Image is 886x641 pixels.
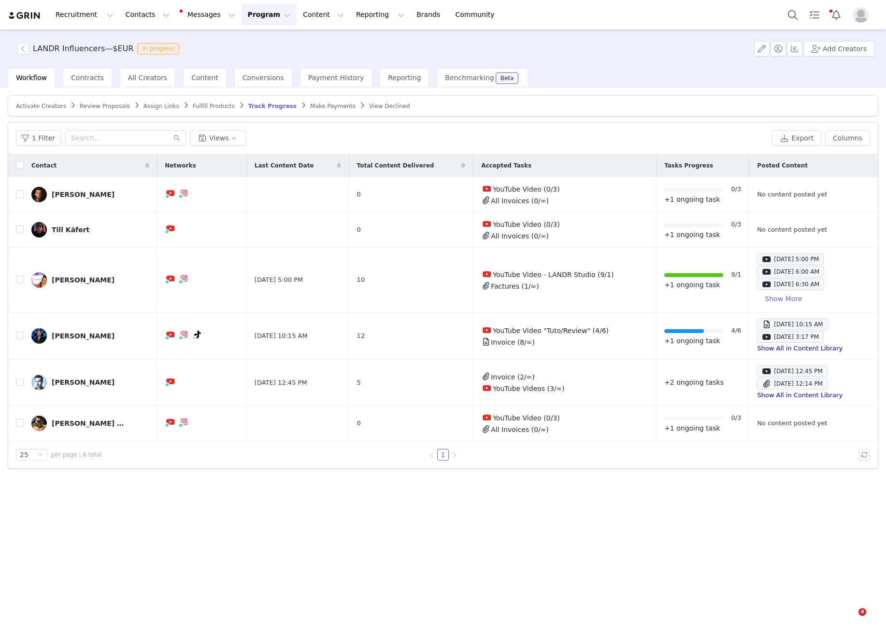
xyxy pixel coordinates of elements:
span: Conversions [243,74,284,82]
span: Fulfill Products [193,103,235,110]
div: [PERSON_NAME] (Meinkezz Majestik TV) [52,419,124,427]
span: YouTube Video (0/3) [493,221,560,228]
li: 1 [437,449,449,460]
i: icon: left [429,452,434,458]
a: [PERSON_NAME] (Meinkezz Majestik TV) [31,416,149,431]
i: icon: right [452,452,457,458]
span: Total Content Delivered [357,161,434,170]
span: YouTube Video (0/3) [493,414,560,422]
li: Next Page [449,449,460,460]
img: 2b7e5b42-3379-4ba4-9099-46dd491e44de.jpg [31,187,47,202]
span: [DATE] 10:15 AM [255,331,308,341]
div: [DATE] 6:00 AM [762,266,819,278]
li: Previous Page [426,449,437,460]
span: 5 [357,378,361,388]
img: 7e2f4df2-9495-4305-b774-17eef8f5eddc.jpg [31,328,47,344]
span: Track Progress [248,103,297,110]
div: [PERSON_NAME] [52,191,114,198]
button: Messages [176,4,241,26]
img: instagram.svg [180,331,188,338]
a: Show All in Content Library [757,391,843,399]
span: [DATE] 12:45 PM [255,378,307,388]
span: 0 [357,418,361,428]
button: Reporting [350,4,410,26]
input: Search... [65,130,186,146]
div: No content posted yet [757,190,866,199]
span: [DATE] 5:00 PM [255,275,303,285]
img: instagram.svg [180,275,188,282]
div: Till Käfert [52,226,89,234]
img: 500516fc-84bd-4fc6-83b9-159f903c2981.jpg [31,272,47,288]
a: [PERSON_NAME] [31,328,149,344]
span: Contact [31,161,57,170]
span: Assign Links [143,103,179,110]
p: +1 ongoing task [664,423,741,433]
a: 4/6 [731,326,741,336]
button: Export [772,130,821,146]
div: 25 [20,449,29,460]
img: placeholder-profile.jpg [853,7,869,23]
span: Networks [165,161,196,170]
div: [DATE] 10:15 AM [762,319,823,330]
i: icon: search [173,135,180,141]
span: Posted Content [757,161,808,170]
img: grin logo [8,11,42,20]
span: Benchmarking [445,74,494,82]
button: Show More [757,291,810,307]
span: Contracts [71,74,104,82]
span: View Declined [369,103,410,110]
i: icon: down [37,452,43,459]
a: 9/1 [731,270,741,280]
span: YouTube Video "Tuto/Review" (4/6) [493,327,609,334]
a: Brands [411,4,449,26]
span: All Invoices (0/∞) [491,232,549,240]
button: Content [297,4,350,26]
img: 38744d53-8622-4180-a5f1-cdf265c73bf4.jpg [31,416,47,431]
a: 0/3 [731,413,741,423]
button: Views [190,130,246,146]
div: Beta [500,75,514,81]
div: [PERSON_NAME] [52,378,114,386]
span: 4 [858,608,866,616]
div: [PERSON_NAME] [52,276,114,284]
button: Recruitment [50,4,119,26]
a: Show All in Content Library [757,345,843,352]
div: [DATE] 5:00 PM [762,253,819,265]
span: Reporting [388,74,421,82]
iframe: Intercom live chat [839,608,862,631]
a: [PERSON_NAME] [31,187,149,202]
a: [PERSON_NAME] [31,375,149,390]
button: Add Creators [803,41,874,56]
div: [PERSON_NAME] [52,332,114,340]
span: 0 [357,225,361,235]
span: Workflow [16,74,47,82]
div: [DATE] 12:45 PM [762,365,822,377]
span: 12 [357,331,365,341]
span: In progress [137,43,179,55]
span: Activate Creators [16,103,66,110]
span: All Invoices (0/∞) [491,197,549,205]
span: Content [191,74,218,82]
span: All Invoices (0/∞) [491,426,549,433]
img: 67f3456d-3ff5-4615-af96-fe3561bd4f64.jpg [31,375,47,390]
span: Payment History [308,74,364,82]
p: +1 ongoing task [664,280,741,290]
div: No content posted yet [757,225,866,235]
span: YouTube Videos (3/∞) [493,385,565,392]
span: Accepted Tasks [481,161,531,170]
button: Program [242,4,297,26]
span: Last Content Date [255,161,314,170]
span: Review Proposals [80,103,130,110]
span: Invoice (8/∞) [491,338,535,346]
a: Tasks [804,4,825,26]
p: +2 ongoing tasks [664,377,741,388]
button: 1 Filter [16,130,61,146]
img: instagram.svg [180,189,188,197]
p: +1 ongoing task [664,195,741,205]
button: Contacts [120,4,175,26]
span: [object Object] [17,43,183,55]
span: YouTube Video - LANDR Studio (9/1) [493,271,614,279]
span: YouTube Video (0/3) [493,185,560,193]
a: 1 [438,449,448,460]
